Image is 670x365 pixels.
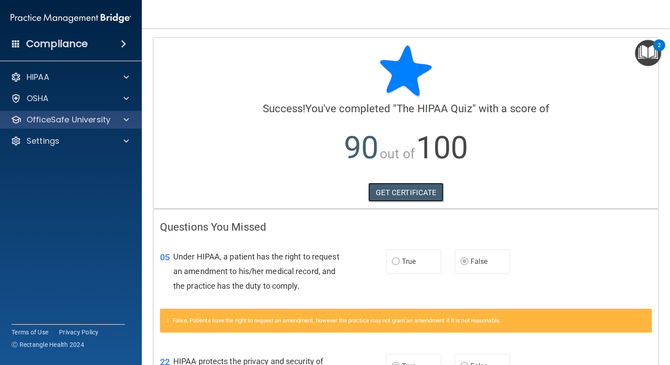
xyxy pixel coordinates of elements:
[263,102,306,115] span: Success!
[11,72,129,82] a: HIPAA
[416,130,468,166] span: 100
[160,252,170,263] span: 05
[11,93,129,104] a: OSHA
[368,183,444,202] a: GET CERTIFICATE
[26,38,88,50] h4: Compliance
[27,136,59,146] p: Settings
[11,114,129,125] a: OfficeSafe University
[626,310,659,344] iframe: Drift Widget Chat Controller
[173,252,339,290] span: Under HIPAA, a patient has the right to request an amendment to his/her medical record, and the p...
[173,317,501,324] span: False. Patients have the right to request an amendment, however the practice may not grant an ame...
[27,93,49,104] p: OSHA
[397,102,472,115] span: The HIPAA Quiz
[344,130,378,166] span: 90
[12,328,48,337] a: Terms of Use
[11,136,129,146] a: Settings
[658,45,661,57] div: 2
[11,9,131,27] img: PMB logo
[12,340,84,349] span: Ⓒ Rectangle Health 2024
[460,259,468,265] input: False
[160,221,652,233] h4: Questions You Missed
[392,259,400,265] input: True
[380,146,415,161] span: out of
[59,328,99,337] a: Privacy Policy
[160,103,652,114] h4: You've completed " " with a score of
[402,257,416,266] span: True
[379,44,432,98] img: blue-star-rounded.9d042014.png
[27,72,49,82] p: HIPAA
[471,257,488,266] span: False
[27,114,110,125] p: OfficeSafe University
[635,40,661,66] button: Open Resource Center, 2 new notifications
